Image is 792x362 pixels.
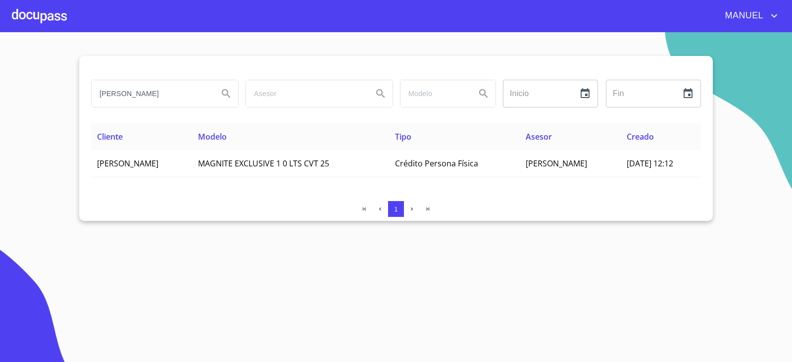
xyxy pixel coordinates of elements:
[198,158,329,169] span: MAGNITE EXCLUSIVE 1 0 LTS CVT 25
[526,131,552,142] span: Asesor
[394,206,397,213] span: 1
[92,80,210,107] input: search
[97,131,123,142] span: Cliente
[395,158,478,169] span: Crédito Persona Física
[388,201,404,217] button: 1
[627,158,673,169] span: [DATE] 12:12
[198,131,227,142] span: Modelo
[718,8,780,24] button: account of current user
[472,82,495,105] button: Search
[526,158,587,169] span: [PERSON_NAME]
[627,131,654,142] span: Creado
[246,80,365,107] input: search
[400,80,468,107] input: search
[395,131,411,142] span: Tipo
[718,8,768,24] span: MANUEL
[369,82,393,105] button: Search
[97,158,158,169] span: [PERSON_NAME]
[214,82,238,105] button: Search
